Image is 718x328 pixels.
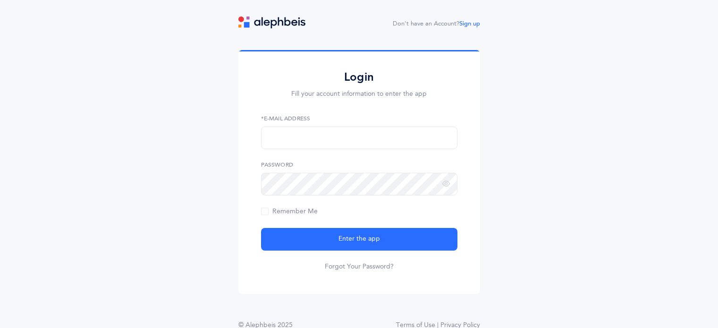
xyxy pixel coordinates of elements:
img: logo.svg [238,17,305,28]
button: Enter the app [261,228,457,251]
h2: Login [261,70,457,84]
label: *E-Mail Address [261,114,457,123]
label: Password [261,160,457,169]
a: Forgot Your Password? [325,262,394,271]
p: Fill your account information to enter the app [261,89,457,99]
div: Don't have an Account? [393,19,480,29]
a: Sign up [459,20,480,27]
span: Remember Me [261,208,318,215]
span: Enter the app [338,234,380,244]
